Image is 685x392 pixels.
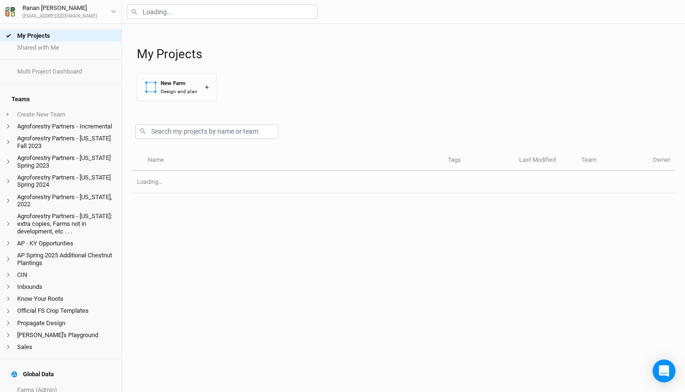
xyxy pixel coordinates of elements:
input: Search my projects by name or team [135,124,278,139]
button: Ranan [PERSON_NAME][EMAIL_ADDRESS][DOMAIN_NAME] [5,3,117,20]
div: New Farm [161,79,197,87]
h4: Teams [6,90,116,109]
h1: My Projects [137,47,675,62]
span: + [6,111,9,118]
input: Loading... [127,4,317,19]
div: Global Data [11,371,54,378]
th: Tags [442,150,514,171]
th: Last Modified [514,150,576,171]
div: [EMAIL_ADDRESS][DOMAIN_NAME] [22,13,97,20]
div: + [205,82,209,92]
div: Design and plan [161,88,197,95]
th: Name [142,150,442,171]
div: Ranan [PERSON_NAME] [22,3,97,13]
button: New FarmDesign and plan+ [137,73,217,101]
td: Loading... [132,171,675,193]
div: Open Intercom Messenger [653,360,675,382]
th: Owner [647,150,675,171]
th: Team [576,150,647,171]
